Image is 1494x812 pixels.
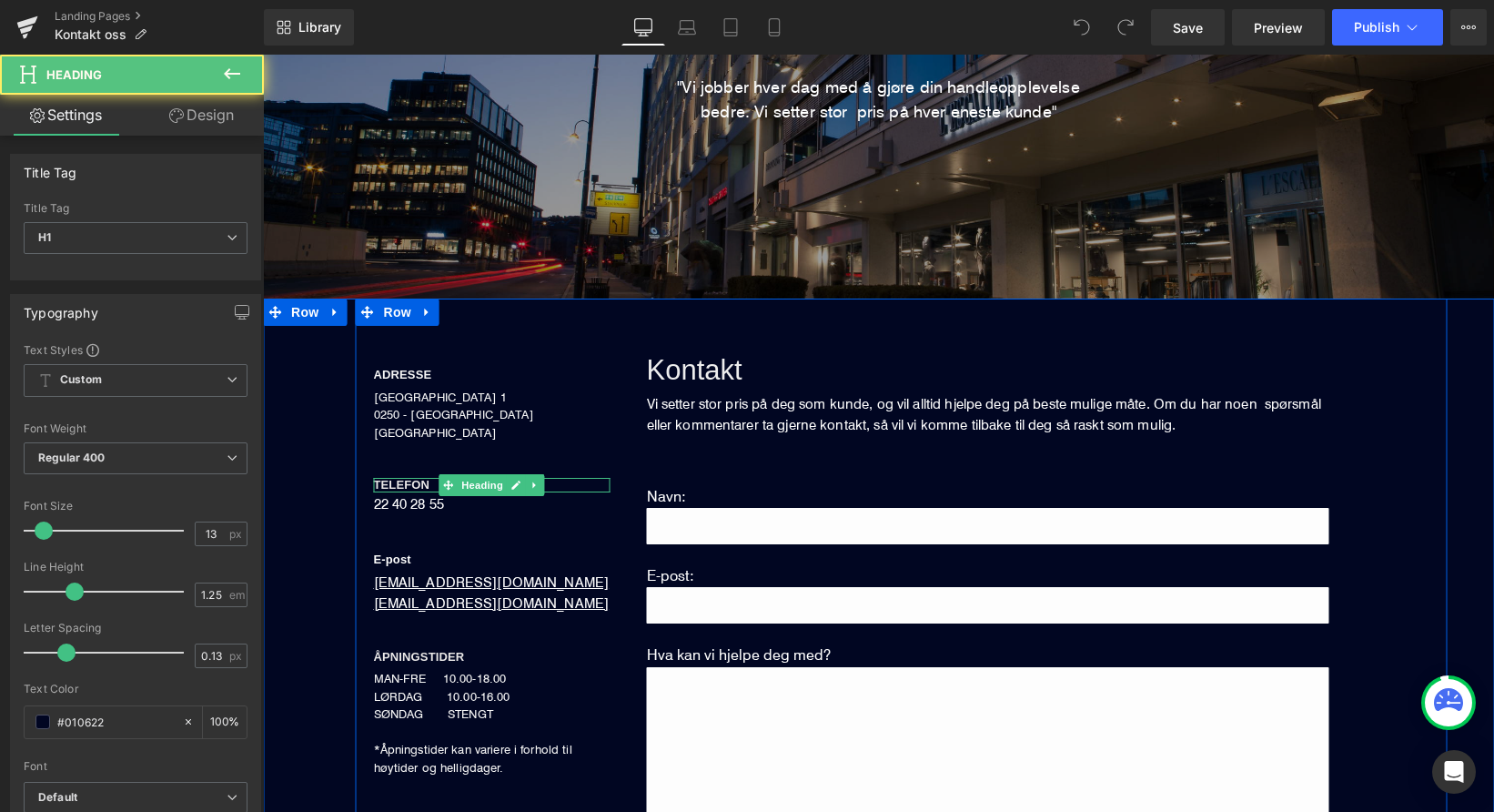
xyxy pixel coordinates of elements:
[111,335,244,350] span: [GEOGRAPHIC_DATA] 1
[1232,9,1325,46] a: Preview
[203,706,247,738] div: %
[384,453,1066,490] input: Ditt navn
[111,540,347,557] u: [EMAIL_ADDRESS][DOMAIN_NAME]
[111,616,244,631] span: MAN-FRE 10.00-18.00
[1254,18,1303,37] span: Preview
[1107,9,1144,46] button: Redo
[111,519,347,536] u: [EMAIL_ADDRESS][DOMAIN_NAME]
[1332,9,1443,46] button: Publish
[709,9,752,46] a: Tablet
[752,9,796,46] a: Mobile
[24,683,247,695] div: Text Color
[111,438,348,462] p: 22 40 28 55
[195,420,244,442] span: Heading
[111,423,167,437] span: TELEFON
[57,712,174,732] input: Color
[24,155,77,180] div: Title Tag
[229,589,245,601] span: em
[1354,20,1399,35] span: Publish
[153,244,177,271] a: Expand / Collapse
[116,244,153,271] span: Row
[298,19,341,36] span: Library
[665,9,709,46] a: Laptop
[111,313,169,327] span: ADRESSE
[38,790,77,806] i: Default
[38,230,51,244] b: H1
[24,500,247,513] div: Font Size
[60,244,84,271] a: Expand / Collapse
[384,340,1058,379] font: Vi setter stor pris på deg som kunde, og vil alltid hjelpe deg på beste mulige måte. Om du har no...
[46,67,102,82] span: Heading
[24,760,247,773] div: Font
[60,372,102,388] b: Custom
[229,650,245,662] span: px
[384,533,1066,569] input: Din e-post
[264,9,354,46] a: New Library
[38,451,106,464] b: Regular 400
[1450,9,1487,46] button: More
[55,9,264,24] a: Landing Pages
[24,244,60,271] span: Row
[384,508,1066,533] p: E-post:
[111,634,247,649] span: LØRDAG 10.00-16.00
[111,352,271,367] span: 0250 - [GEOGRAPHIC_DATA]
[136,95,268,136] a: Design
[1173,18,1203,37] span: Save
[24,561,247,573] div: Line Height
[384,587,1066,612] p: Hva kan vi hjelpe deg med?
[111,687,309,720] span: *Åpningstider kan variere i forhold til høytider og helligdager.
[55,27,126,42] span: Kontakt oss
[384,429,1066,453] p: Navn:
[111,498,148,512] font: E-post
[414,21,816,43] span: "Vi jobber hver dag med å gjøre din handleopplevelse
[111,595,202,609] span: ÅPNINGSTIDER
[263,420,282,442] a: Expand / Collapse
[111,652,230,666] span: SØNDAG STENGT
[24,202,247,215] div: Title Tag
[1064,9,1100,46] button: Undo
[24,342,247,357] div: Text Styles
[1432,750,1476,794] div: Open Intercom Messenger
[384,299,479,331] span: Kontakt
[229,528,245,540] span: px
[111,370,234,385] span: [GEOGRAPHIC_DATA]
[438,46,793,67] font: bedre. Vi setter stor pris på hver eneste kunde"
[24,422,247,435] div: Font Weight
[24,622,247,634] div: Letter Spacing
[24,295,98,320] div: Typography
[621,9,665,46] a: Desktop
